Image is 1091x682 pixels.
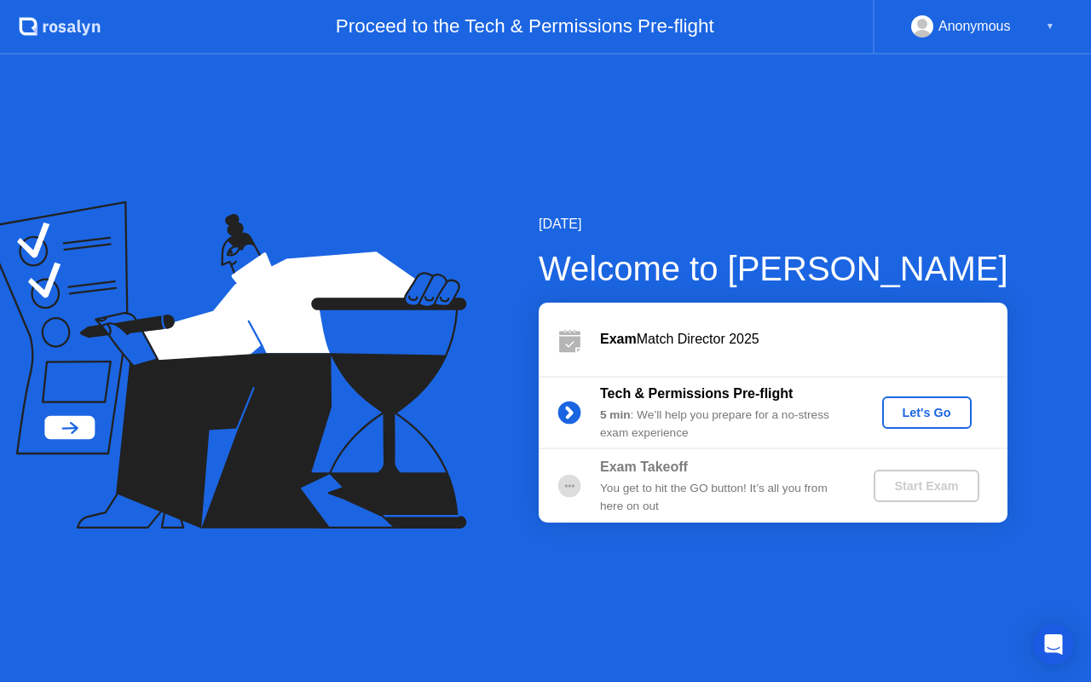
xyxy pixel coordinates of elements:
[938,15,1011,38] div: Anonymous
[882,396,972,429] button: Let's Go
[600,408,631,421] b: 5 min
[1033,624,1074,665] div: Open Intercom Messenger
[539,214,1008,234] div: [DATE]
[600,332,637,346] b: Exam
[600,480,846,515] div: You get to hit the GO button! It’s all you from here on out
[600,459,688,474] b: Exam Takeoff
[880,479,972,493] div: Start Exam
[874,470,978,502] button: Start Exam
[600,386,793,401] b: Tech & Permissions Pre-flight
[889,406,965,419] div: Let's Go
[539,243,1008,294] div: Welcome to [PERSON_NAME]
[1046,15,1054,38] div: ▼
[600,329,1007,350] div: Match Director 2025
[600,407,846,442] div: : We’ll help you prepare for a no-stress exam experience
